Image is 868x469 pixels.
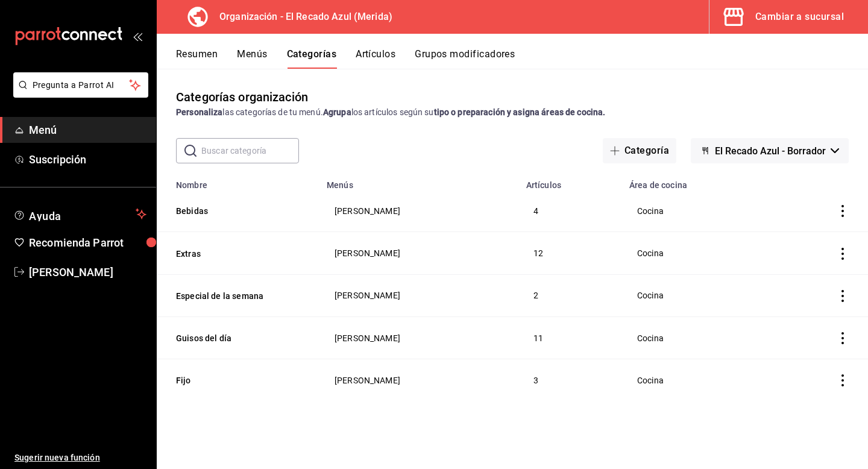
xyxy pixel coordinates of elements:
button: actions [837,248,849,260]
span: [PERSON_NAME] [335,376,504,385]
span: Cocina [637,334,758,342]
span: [PERSON_NAME] [335,291,504,300]
div: navigation tabs [176,48,868,69]
button: Grupos modificadores [415,48,515,69]
button: Fijo [176,374,297,386]
span: Cocina [637,207,758,215]
button: Especial de la semana [176,290,297,302]
span: Cocina [637,249,758,257]
button: Guisos del día [176,332,297,344]
div: las categorías de tu menú. los artículos según su [176,106,849,119]
td: 11 [519,316,622,359]
button: Pregunta a Parrot AI [13,72,148,98]
span: Pregunta a Parrot AI [33,79,130,92]
button: Resumen [176,48,218,69]
button: open_drawer_menu [133,31,142,41]
span: El Recado Azul - Borrador [715,145,826,157]
button: Menús [237,48,267,69]
th: Área de cocina [622,173,773,190]
span: Ayuda [29,207,131,221]
input: Buscar categoría [201,139,299,163]
span: [PERSON_NAME] [335,334,504,342]
button: Categoría [603,138,676,163]
th: Menús [319,173,519,190]
span: Recomienda Parrot [29,234,146,251]
button: Categorías [287,48,337,69]
span: [PERSON_NAME] [335,249,504,257]
span: [PERSON_NAME] [335,207,504,215]
td: 2 [519,274,622,316]
div: Categorías organización [176,88,308,106]
button: actions [837,290,849,302]
span: [PERSON_NAME] [29,264,146,280]
span: Suscripción [29,151,146,168]
div: Cambiar a sucursal [755,8,844,25]
span: Cocina [637,376,758,385]
span: Menú [29,122,146,138]
th: Artículos [519,173,622,190]
th: Nombre [157,173,319,190]
table: categoriesTable [157,173,868,401]
a: Pregunta a Parrot AI [8,87,148,100]
button: Artículos [356,48,395,69]
button: Bebidas [176,205,297,217]
button: El Recado Azul - Borrador [691,138,849,163]
strong: Personaliza [176,107,222,117]
span: Sugerir nueva función [14,452,146,464]
button: actions [837,205,849,217]
td: 12 [519,232,622,274]
strong: tipo o preparación y asigna áreas de cocina. [434,107,606,117]
button: Extras [176,248,297,260]
button: actions [837,332,849,344]
button: actions [837,374,849,386]
strong: Agrupa [323,107,351,117]
span: Cocina [637,291,758,300]
td: 3 [519,359,622,401]
td: 4 [519,190,622,232]
h3: Organización - El Recado Azul (Merida) [210,10,392,24]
